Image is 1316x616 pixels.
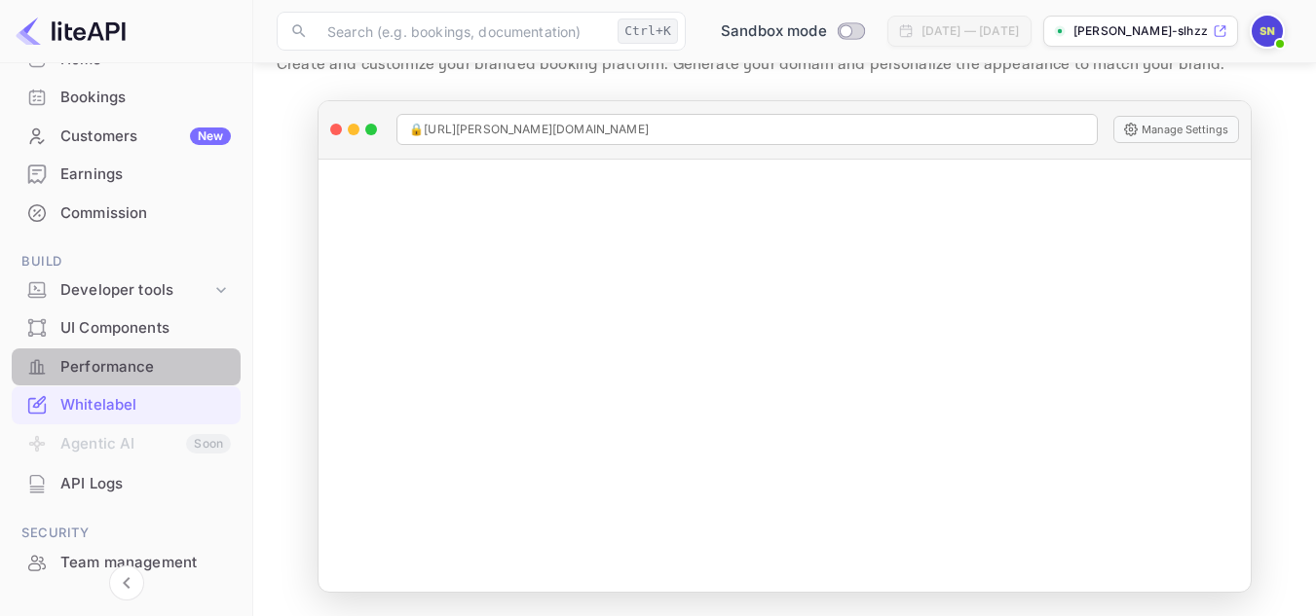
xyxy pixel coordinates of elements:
a: Team management [12,544,241,580]
img: LiteAPI logo [16,16,126,47]
div: API Logs [12,465,241,503]
div: API Logs [60,473,231,495]
div: CustomersNew [12,118,241,156]
div: Customers [60,126,231,148]
div: Bookings [12,79,241,117]
div: Performance [12,348,241,386]
div: Whitelabel [60,394,231,417]
div: Team management [12,544,241,582]
span: Build [12,251,241,272]
div: Bookings [60,87,231,109]
a: API Logs [12,465,241,501]
div: Earnings [60,163,231,186]
div: Whitelabel [12,386,241,424]
button: Manage Settings [1113,116,1239,143]
button: Collapse navigation [109,565,144,600]
div: UI Components [60,317,231,340]
a: Bookings [12,79,241,115]
div: [DATE] — [DATE] [921,22,1019,40]
a: Performance [12,348,241,384]
span: Security [12,523,241,544]
div: Switch to Production mode [713,20,872,43]
img: Sara ngobe [1252,16,1283,47]
a: CustomersNew [12,118,241,154]
div: Developer tools [60,279,211,302]
a: Earnings [12,156,241,192]
div: Developer tools [12,273,241,308]
div: Ctrl+K [618,18,678,44]
div: Earnings [12,156,241,194]
p: [PERSON_NAME]-slhzz.[PERSON_NAME]... [1073,22,1209,40]
a: Home [12,41,241,77]
span: Sandbox mode [721,20,827,43]
div: Fraud management [60,591,231,613]
div: New [190,127,231,145]
div: Commission [60,202,231,225]
p: Create and customize your branded booking platform. Generate your domain and personalize the appe... [277,54,1293,77]
div: Commission [12,195,241,233]
a: Commission [12,195,241,231]
span: 🔒 [URL][PERSON_NAME][DOMAIN_NAME] [409,121,649,138]
a: Whitelabel [12,386,241,422]
a: UI Components [12,309,241,345]
div: Performance [60,356,231,379]
div: Team management [60,552,231,574]
input: Search (e.g. bookings, documentation) [316,12,610,51]
div: UI Components [12,309,241,347]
